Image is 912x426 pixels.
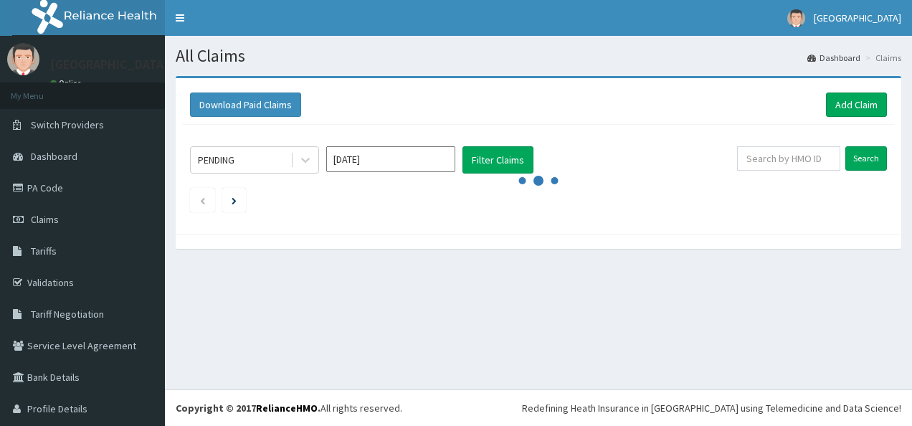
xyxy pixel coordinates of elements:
a: Online [50,78,85,88]
a: Previous page [199,194,206,207]
input: Select Month and Year [326,146,455,172]
span: Claims [31,213,59,226]
a: RelianceHMO [256,402,318,415]
span: [GEOGRAPHIC_DATA] [814,11,901,24]
svg: audio-loading [517,159,560,202]
span: Tariff Negotiation [31,308,104,321]
img: User Image [787,9,805,27]
li: Claims [862,52,901,64]
footer: All rights reserved. [165,389,912,426]
span: Switch Providers [31,118,104,131]
img: User Image [7,43,39,75]
strong: Copyright © 2017 . [176,402,320,415]
div: Redefining Heath Insurance in [GEOGRAPHIC_DATA] using Telemedicine and Data Science! [522,401,901,415]
p: [GEOGRAPHIC_DATA] [50,58,168,71]
a: Next page [232,194,237,207]
button: Filter Claims [462,146,533,174]
div: PENDING [198,153,234,167]
button: Download Paid Claims [190,93,301,117]
h1: All Claims [176,47,901,65]
span: Dashboard [31,150,77,163]
span: Tariffs [31,245,57,257]
input: Search by HMO ID [737,146,840,171]
a: Dashboard [807,52,860,64]
input: Search [845,146,887,171]
a: Add Claim [826,93,887,117]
